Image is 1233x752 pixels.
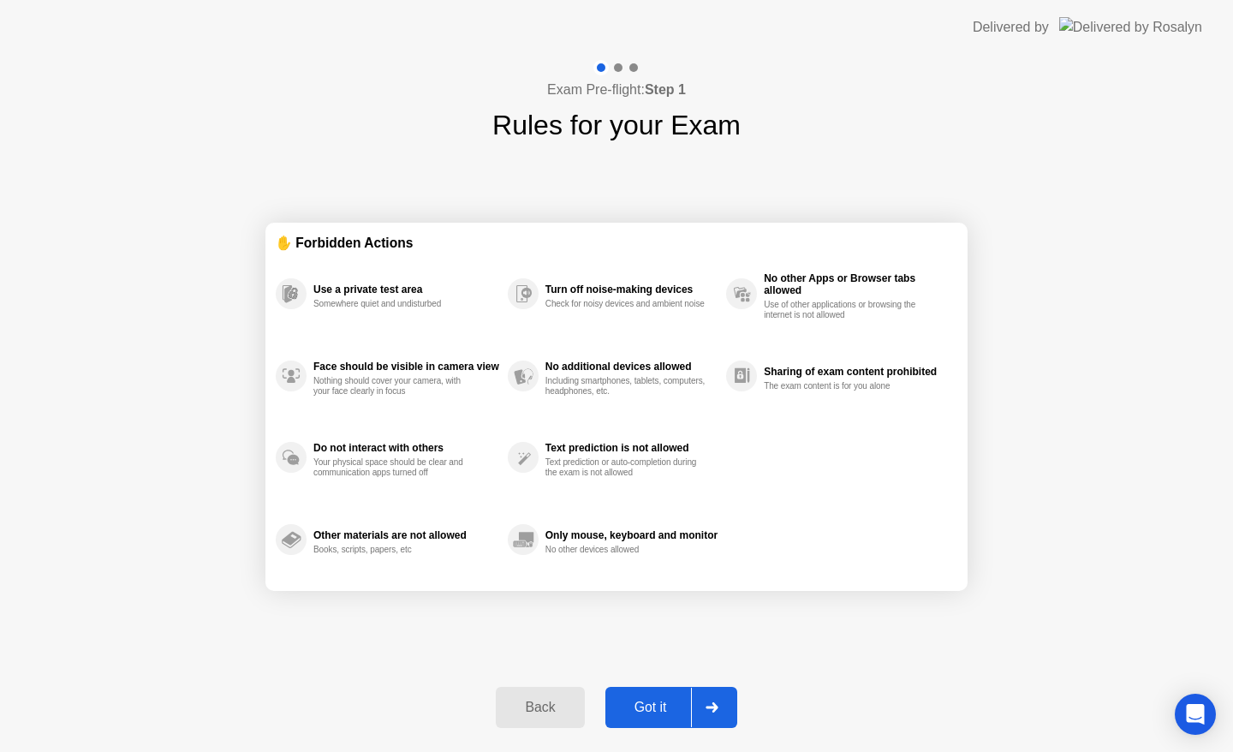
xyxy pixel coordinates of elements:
[645,82,686,97] b: Step 1
[545,545,707,555] div: No other devices allowed
[764,300,926,320] div: Use of other applications or browsing the internet is not allowed
[1175,694,1216,735] div: Open Intercom Messenger
[313,442,499,454] div: Do not interact with others
[545,529,718,541] div: Only mouse, keyboard and monitor
[545,299,707,309] div: Check for noisy devices and ambient noise
[545,376,707,397] div: Including smartphones, tablets, computers, headphones, etc.
[764,381,926,391] div: The exam content is for you alone
[1059,17,1202,37] img: Delivered by Rosalyn
[545,283,718,295] div: Turn off noise-making devices
[496,687,584,728] button: Back
[764,366,949,378] div: Sharing of exam content prohibited
[313,299,475,309] div: Somewhere quiet and undisturbed
[313,376,475,397] div: Nothing should cover your camera, with your face clearly in focus
[545,361,718,373] div: No additional devices allowed
[313,457,475,478] div: Your physical space should be clear and communication apps turned off
[492,104,741,146] h1: Rules for your Exam
[545,442,718,454] div: Text prediction is not allowed
[313,529,499,541] div: Other materials are not allowed
[313,361,499,373] div: Face should be visible in camera view
[313,283,499,295] div: Use a private test area
[501,700,579,715] div: Back
[313,545,475,555] div: Books, scripts, papers, etc
[276,233,957,253] div: ✋ Forbidden Actions
[605,687,737,728] button: Got it
[973,17,1049,38] div: Delivered by
[764,272,949,296] div: No other Apps or Browser tabs allowed
[611,700,691,715] div: Got it
[545,457,707,478] div: Text prediction or auto-completion during the exam is not allowed
[547,80,686,100] h4: Exam Pre-flight:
